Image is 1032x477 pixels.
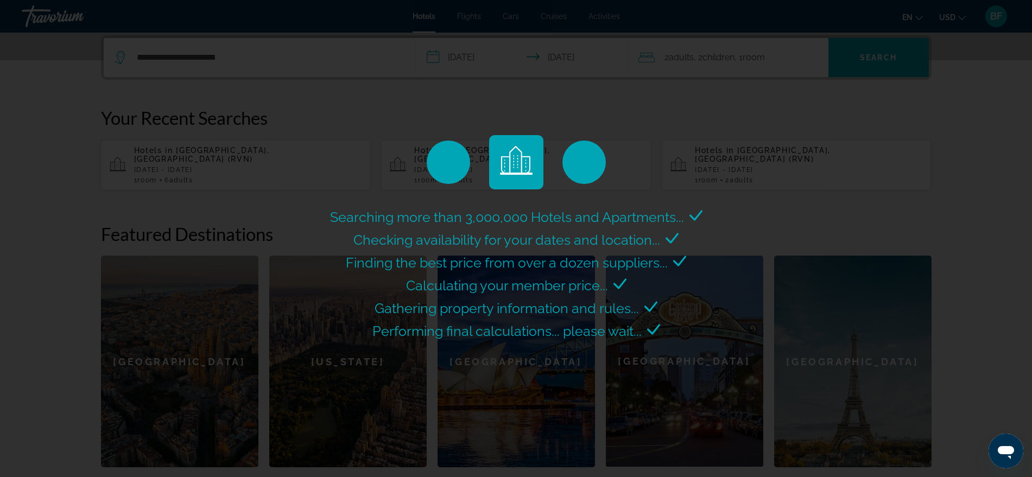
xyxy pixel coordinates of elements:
span: Searching more than 3,000,000 Hotels and Apartments... [330,209,684,225]
span: Finding the best price from over a dozen suppliers... [346,255,668,271]
span: Checking availability for your dates and location... [353,232,660,248]
span: Performing final calculations... please wait... [372,323,642,339]
span: Gathering property information and rules... [375,300,639,316]
iframe: Button to launch messaging window [989,434,1023,468]
span: Calculating your member price... [406,277,608,294]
